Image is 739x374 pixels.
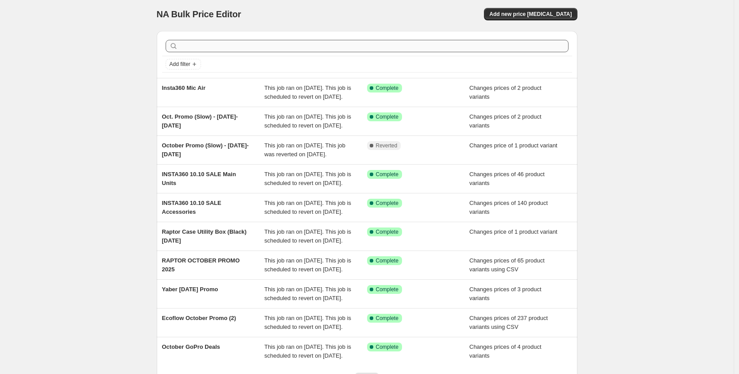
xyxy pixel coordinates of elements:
span: Changes prices of 2 product variants [469,113,542,129]
span: Oct. Promo (Slow) - [DATE]-[DATE] [162,113,238,129]
span: Yaber [DATE] Promo [162,286,218,293]
span: This job ran on [DATE]. This job is scheduled to revert on [DATE]. [264,200,351,215]
span: INSTA360 10.10 SALE Accessories [162,200,221,215]
span: This job ran on [DATE]. This job is scheduled to revert on [DATE]. [264,286,351,301]
span: Complete [376,113,399,120]
span: Insta360 Mic Air [162,85,206,91]
span: Complete [376,286,399,293]
span: Complete [376,343,399,351]
button: Add new price [MEDICAL_DATA] [484,8,577,20]
span: Changes prices of 237 product variants using CSV [469,315,548,330]
span: Changes price of 1 product variant [469,228,557,235]
span: This job ran on [DATE]. This job is scheduled to revert on [DATE]. [264,85,351,100]
span: Changes price of 1 product variant [469,142,557,149]
span: This job ran on [DATE]. This job is scheduled to revert on [DATE]. [264,257,351,273]
span: This job ran on [DATE]. This job is scheduled to revert on [DATE]. [264,343,351,359]
span: Changes prices of 3 product variants [469,286,542,301]
span: Raptor Case Utility Box (Black) [DATE] [162,228,247,244]
span: Changes prices of 140 product variants [469,200,548,215]
span: Ecoflow October Promo (2) [162,315,236,321]
span: This job ran on [DATE]. This job is scheduled to revert on [DATE]. [264,171,351,186]
span: NA Bulk Price Editor [157,9,241,19]
span: Add filter [170,61,190,68]
span: Complete [376,257,399,264]
span: Changes prices of 65 product variants using CSV [469,257,545,273]
span: October GoPro Deals [162,343,220,350]
span: Complete [376,228,399,235]
span: October Promo (Slow) - [DATE]-[DATE] [162,142,249,158]
span: Complete [376,171,399,178]
span: Add new price [MEDICAL_DATA] [489,11,572,18]
span: Reverted [376,142,398,149]
span: This job ran on [DATE]. This job is scheduled to revert on [DATE]. [264,315,351,330]
span: This job ran on [DATE]. This job is scheduled to revert on [DATE]. [264,228,351,244]
span: This job ran on [DATE]. This job is scheduled to revert on [DATE]. [264,113,351,129]
span: Complete [376,200,399,207]
span: Changes prices of 4 product variants [469,343,542,359]
span: Changes prices of 46 product variants [469,171,545,186]
span: INSTA360 10.10 SALE Main Units [162,171,236,186]
span: Complete [376,315,399,322]
span: Complete [376,85,399,92]
span: RAPTOR OCTOBER PROMO 2025 [162,257,240,273]
span: This job ran on [DATE]. This job was reverted on [DATE]. [264,142,345,158]
button: Add filter [166,59,201,69]
span: Changes prices of 2 product variants [469,85,542,100]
